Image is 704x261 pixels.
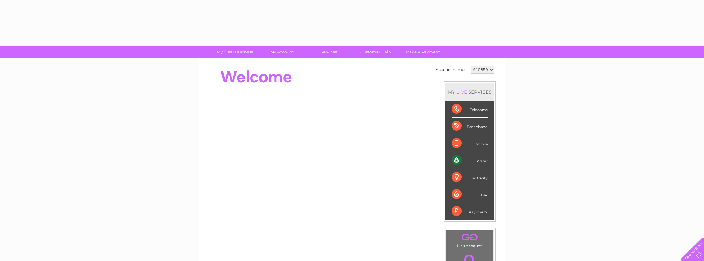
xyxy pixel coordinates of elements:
div: Gas [452,186,488,203]
div: LIVE [455,89,468,95]
div: Broadband [452,118,488,135]
div: Payments [452,203,488,220]
a: My Clear Business [209,46,260,58]
a: Make A Payment [397,46,448,58]
div: MY SERVICES [445,83,494,101]
td: Link Account [446,230,494,250]
a: Services [303,46,354,58]
a: Customer Help [350,46,401,58]
div: Water [452,152,488,169]
div: Mobile [452,135,488,152]
td: Account number [434,65,470,75]
a: . [448,232,492,243]
div: Electricity [452,169,488,186]
div: Telecoms [452,101,488,118]
a: My Account [256,46,307,58]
